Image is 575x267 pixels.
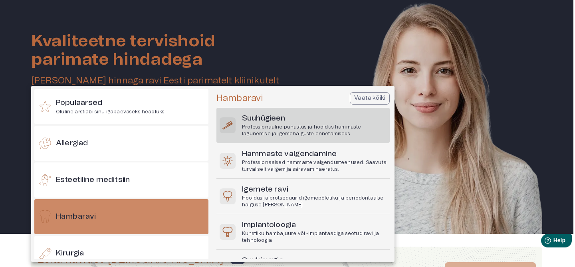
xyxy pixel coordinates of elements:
p: Professionaalne puhastus ja hooldus hammaste lagunemise ja igemehaiguste ennetamiseks [242,124,387,137]
h6: Suuhügieen [242,113,387,124]
h5: Hambaravi [216,93,263,104]
p: Kunstliku hambajuure või -implantaadiga seotud ravi ja tehnoloogia [242,230,387,244]
iframe: Help widget launcher [513,231,575,253]
p: Hooldus ja protseduurid igemepõletiku ja periodontaalse haiguse [PERSON_NAME] [242,195,387,208]
h6: Populaarsed [56,98,165,109]
h6: Hambaravi [56,212,96,222]
h6: Allergiad [56,138,88,149]
h6: Kirurgia [56,248,84,259]
h6: Igemete ravi [242,184,387,195]
h6: Implantoloogia [242,220,387,231]
p: Professionaalsed hammaste valgendusteenused. Saavuta turvaliselt valgem ja säravam naeratus. [242,159,387,173]
h6: Hammaste valgendamine [242,149,387,160]
p: Oluline arstiabi sinu igapäevaseks heaoluks [56,109,165,115]
p: Vaata kõiki [354,94,385,103]
h6: Esteetiline meditsiin [56,175,130,186]
h6: Suukirurgia [242,255,387,266]
button: Vaata kõiki [350,92,390,105]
